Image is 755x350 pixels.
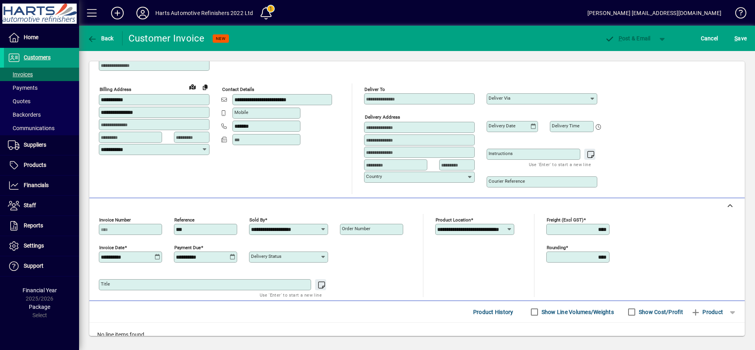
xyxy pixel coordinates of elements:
[4,95,79,108] a: Quotes
[199,81,211,93] button: Copy to Delivery address
[130,6,155,20] button: Profile
[4,121,79,135] a: Communications
[24,142,46,148] span: Suppliers
[8,71,33,78] span: Invoices
[85,31,116,45] button: Back
[99,245,125,250] mat-label: Invoice date
[155,7,253,19] div: Harts Automotive Refinishers 2022 Ltd
[436,217,471,223] mat-label: Product location
[4,108,79,121] a: Backorders
[547,217,583,223] mat-label: Freight (excl GST)
[24,222,43,229] span: Reports
[24,263,43,269] span: Support
[24,242,44,249] span: Settings
[4,135,79,155] a: Suppliers
[87,35,114,42] span: Back
[732,31,749,45] button: Save
[489,123,515,129] mat-label: Delivery date
[587,7,721,19] div: [PERSON_NAME] [EMAIL_ADDRESS][DOMAIN_NAME]
[734,35,738,42] span: S
[24,202,36,208] span: Staff
[619,35,622,42] span: P
[174,217,194,223] mat-label: Reference
[364,87,385,92] mat-label: Deliver To
[216,36,226,41] span: NEW
[99,217,131,223] mat-label: Invoice number
[687,305,727,319] button: Product
[699,31,720,45] button: Cancel
[729,2,745,27] a: Knowledge Base
[8,85,38,91] span: Payments
[4,216,79,236] a: Reports
[601,31,655,45] button: Post & Email
[701,32,718,45] span: Cancel
[4,68,79,81] a: Invoices
[529,160,591,169] mat-hint: Use 'Enter' to start a new line
[24,162,46,168] span: Products
[234,110,248,115] mat-label: Mobile
[473,306,513,318] span: Product History
[105,6,130,20] button: Add
[342,226,370,231] mat-label: Order number
[489,151,513,156] mat-label: Instructions
[4,176,79,195] a: Financials
[540,308,614,316] label: Show Line Volumes/Weights
[547,245,566,250] mat-label: Rounding
[23,287,57,293] span: Financial Year
[128,32,205,45] div: Customer Invoice
[174,245,201,250] mat-label: Payment due
[489,178,525,184] mat-label: Courier Reference
[4,155,79,175] a: Products
[366,174,382,179] mat-label: Country
[79,31,123,45] app-page-header-button: Back
[489,95,510,101] mat-label: Deliver via
[4,81,79,95] a: Payments
[8,125,55,131] span: Communications
[186,80,199,93] a: View on map
[251,254,281,259] mat-label: Delivery status
[637,308,683,316] label: Show Cost/Profit
[101,281,110,287] mat-label: Title
[4,28,79,47] a: Home
[260,290,322,299] mat-hint: Use 'Enter' to start a new line
[605,35,651,42] span: ost & Email
[8,112,41,118] span: Backorders
[552,123,579,129] mat-label: Delivery time
[24,182,49,188] span: Financials
[89,323,745,347] div: No line items found
[29,304,50,310] span: Package
[249,217,265,223] mat-label: Sold by
[8,98,30,104] span: Quotes
[24,54,51,61] span: Customers
[4,236,79,256] a: Settings
[734,32,747,45] span: ave
[4,256,79,276] a: Support
[24,34,38,40] span: Home
[691,306,723,318] span: Product
[470,305,517,319] button: Product History
[4,196,79,216] a: Staff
